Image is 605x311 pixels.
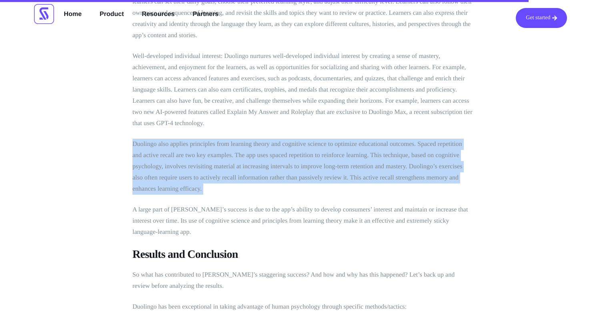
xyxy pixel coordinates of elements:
[132,139,473,195] p: Duolingo also applies principles from learning theory and cognitive science to optimize education...
[132,204,473,238] p: A large part of [PERSON_NAME]’s success is due to the app’s ability to develop consumers’ interes...
[186,8,224,21] a: Partners
[58,8,88,21] a: Home
[132,247,473,262] h3: Results and Conclusion
[94,8,130,21] a: Product
[132,269,473,292] p: So what has contributed to [PERSON_NAME]’s staggering success? And how and why has this happened?...
[132,51,473,129] p: Well-developed individual interest: Duolingo nurtures well-developed individual interest by creat...
[516,8,567,28] a: Get started
[34,4,54,24] img: Scrimmage Square Icon Logo
[58,8,225,21] nav: Menu
[136,8,181,21] a: Resources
